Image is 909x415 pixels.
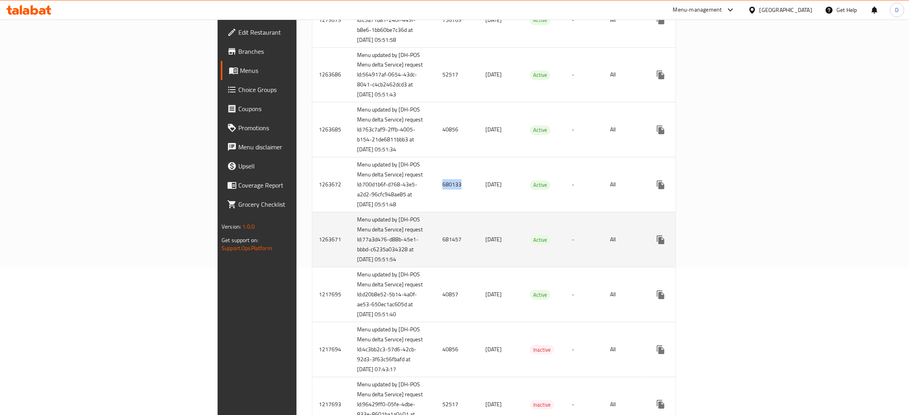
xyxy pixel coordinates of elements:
[651,285,670,304] button: more
[565,267,604,322] td: -
[485,344,502,354] span: [DATE]
[651,10,670,29] button: more
[238,85,363,94] span: Choice Groups
[530,290,550,300] span: Active
[351,267,436,322] td: Menu updated by [DH-POS Menu delta Service] request Id:d20b8e52-5b14-4a0f-ae53-650ec1ac605d at [D...
[651,230,670,249] button: more
[436,157,479,212] td: 680133
[238,142,363,152] span: Menu disclaimer
[651,395,670,414] button: more
[670,120,689,139] button: Change Status
[238,27,363,37] span: Edit Restaurant
[604,267,645,322] td: All
[221,23,369,42] a: Edit Restaurant
[565,47,604,102] td: -
[604,47,645,102] td: All
[351,322,436,377] td: Menu updated by [DH-POS Menu delta Service] request Id:4c3bb2c3-57d6-42cb-92d3-3f63c56fbafd at [D...
[604,157,645,212] td: All
[651,175,670,194] button: more
[221,99,369,118] a: Coupons
[485,69,502,80] span: [DATE]
[565,322,604,377] td: -
[530,345,554,354] span: Inactive
[565,102,604,157] td: -
[604,322,645,377] td: All
[670,10,689,29] button: Change Status
[485,234,502,245] span: [DATE]
[530,235,550,245] span: Active
[238,161,363,171] span: Upsell
[670,340,689,359] button: Change Status
[604,212,645,267] td: All
[530,70,550,80] span: Active
[436,322,479,377] td: 40856
[222,243,272,253] a: Support.OpsPlatform
[238,200,363,209] span: Grocery Checklist
[604,102,645,157] td: All
[221,61,369,80] a: Menus
[221,118,369,137] a: Promotions
[351,157,436,212] td: Menu updated by [DH-POS Menu delta Service] request Id:700d1b6f-d768-43e5-a2d2-96cfc948ae85 at [D...
[895,6,899,14] span: D
[670,65,689,84] button: Change Status
[221,80,369,99] a: Choice Groups
[436,212,479,267] td: 681457
[565,212,604,267] td: -
[530,400,554,409] span: Inactive
[238,123,363,133] span: Promotions
[670,395,689,414] button: Change Status
[351,102,436,157] td: Menu updated by [DH-POS Menu delta Service] request Id:763c7af9-2ffb-4005-b154-21de6811bbb3 at [D...
[242,221,255,232] span: 1.0.0
[760,6,812,14] div: [GEOGRAPHIC_DATA]
[221,195,369,214] a: Grocery Checklist
[238,47,363,56] span: Branches
[485,179,502,190] span: [DATE]
[651,120,670,139] button: more
[238,180,363,190] span: Coverage Report
[436,102,479,157] td: 40856
[238,104,363,114] span: Coupons
[485,289,502,300] span: [DATE]
[240,66,363,75] span: Menus
[485,399,502,409] span: [DATE]
[670,230,689,249] button: Change Status
[221,176,369,195] a: Coverage Report
[530,125,550,135] span: Active
[530,180,550,190] span: Active
[651,340,670,359] button: more
[530,16,550,25] span: Active
[351,47,436,102] td: Menu updated by [DH-POS Menu delta Service] request Id:564917af-0654-43dc-8041-c4cb2462dcd3 at [D...
[222,235,258,245] span: Get support on:
[351,212,436,267] td: Menu updated by [DH-POS Menu delta Service] request Id:77a3d476-d88b-45e1-bbbd-c6235a034328 at [D...
[673,5,722,15] div: Menu-management
[670,175,689,194] button: Change Status
[436,267,479,322] td: 40857
[221,137,369,157] a: Menu disclaimer
[670,285,689,304] button: Change Status
[221,157,369,176] a: Upsell
[565,157,604,212] td: -
[651,65,670,84] button: more
[222,221,241,232] span: Version:
[485,124,502,135] span: [DATE]
[221,42,369,61] a: Branches
[436,47,479,102] td: 52517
